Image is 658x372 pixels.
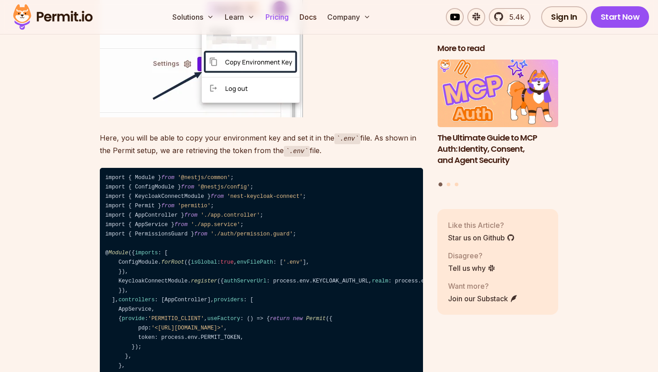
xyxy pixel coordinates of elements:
button: Company [324,8,374,26]
span: from [184,212,197,218]
a: Pricing [262,8,292,26]
span: './app.service' [191,222,240,228]
span: controllers [119,297,155,303]
a: Start Now [591,6,649,28]
span: new [293,316,303,322]
a: Star us on Github [448,232,515,243]
h3: The Ultimate Guide to MCP Auth: Identity, Consent, and Agent Security [437,133,558,166]
span: register [191,278,217,284]
p: Disagree? [448,250,496,261]
span: forRoot [161,259,184,265]
span: from [175,222,188,228]
span: realm [372,278,389,284]
a: 5.4k [489,8,530,26]
button: Go to slide 1 [439,183,443,187]
span: '@nestjs/common' [178,175,231,181]
span: useFactory [207,316,240,322]
span: isGlobal [191,259,217,265]
span: from [181,184,194,190]
span: Module [109,250,128,256]
span: 'permitio' [178,203,211,209]
li: 1 of 3 [437,60,558,177]
a: Join our Substack [448,293,518,304]
button: Go to slide 3 [455,183,458,186]
span: provide [122,316,145,322]
span: '@nestjs/config' [197,184,250,190]
p: Want more? [448,281,518,291]
span: imports [135,250,158,256]
span: '.env' [283,259,303,265]
span: from [211,193,224,200]
h2: More to read [437,43,558,54]
span: 'nest-keycloak-connect' [227,193,303,200]
span: 5.4k [504,12,524,22]
code: .env [284,146,310,157]
span: Permit [306,316,326,322]
img: Permit logo [9,2,97,32]
span: '<[URL][DOMAIN_NAME]>' [151,325,224,331]
span: from [161,203,174,209]
a: Docs [296,8,320,26]
a: The Ultimate Guide to MCP Auth: Identity, Consent, and Agent SecurityThe Ultimate Guide to MCP Au... [437,60,558,177]
button: Learn [221,8,258,26]
span: from [194,231,207,237]
span: 'PERMITIO_CLIENT' [148,316,204,322]
span: from [161,175,174,181]
button: Solutions [169,8,218,26]
span: './auth/permission.guard' [211,231,293,237]
p: Here, you will be able to copy your environment key and set it in the file. As shown in the Permi... [100,132,423,157]
span: envFilePath [237,259,273,265]
code: .env [334,133,360,144]
span: './app.controller' [201,212,260,218]
button: Go to slide 2 [447,183,450,186]
span: true [221,259,234,265]
div: Posts [437,60,558,188]
a: Tell us why [448,263,496,274]
span: authServerUrl [224,278,267,284]
img: The Ultimate Guide to MCP Auth: Identity, Consent, and Agent Security [437,60,558,128]
p: Like this Article? [448,220,515,231]
a: Sign In [541,6,587,28]
span: providers [214,297,244,303]
span: return [270,316,290,322]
